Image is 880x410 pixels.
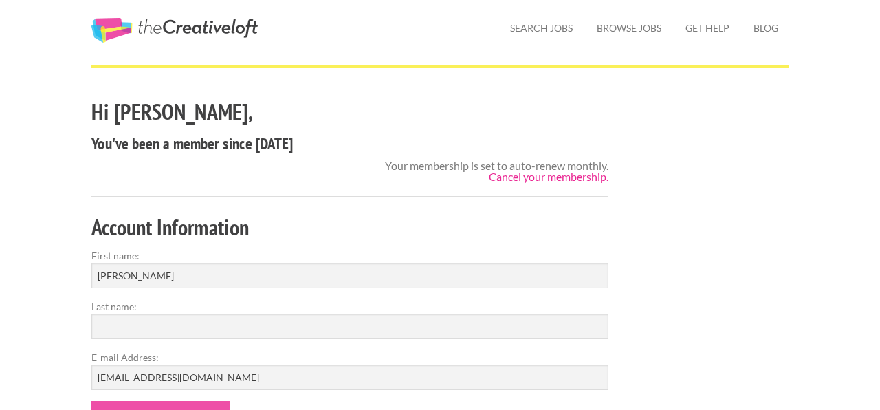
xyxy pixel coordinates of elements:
[674,12,740,44] a: Get Help
[91,212,609,243] h2: Account Information
[91,350,609,365] label: E-mail Address:
[499,12,584,44] a: Search Jobs
[91,18,258,43] a: The Creative Loft
[91,133,609,155] h4: You've been a member since [DATE]
[385,160,608,182] div: Your membership is set to auto-renew monthly.
[91,299,609,314] label: Last name:
[91,248,609,263] label: First name:
[489,170,608,183] a: Cancel your membership.
[586,12,672,44] a: Browse Jobs
[91,96,609,127] h2: Hi [PERSON_NAME],
[742,12,789,44] a: Blog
